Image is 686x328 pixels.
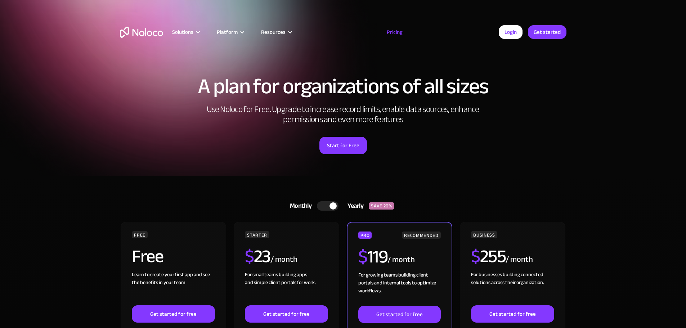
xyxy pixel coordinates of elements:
[358,271,440,306] div: For growing teams building client portals and internal tools to optimize workflows.
[281,201,317,211] div: Monthly
[402,232,440,239] div: RECOMMENDED
[528,25,566,39] a: Get started
[245,231,269,238] div: STARTER
[252,27,300,37] div: Resources
[217,27,238,37] div: Platform
[208,27,252,37] div: Platform
[120,76,566,97] h1: A plan for organizations of all sizes
[471,239,480,273] span: $
[261,27,286,37] div: Resources
[358,248,387,266] h2: 119
[506,254,533,265] div: / month
[358,232,372,239] div: PRO
[471,247,506,265] h2: 255
[358,240,367,274] span: $
[270,254,297,265] div: / month
[338,201,369,211] div: Yearly
[132,305,215,323] a: Get started for free
[245,239,254,273] span: $
[163,27,208,37] div: Solutions
[172,27,193,37] div: Solutions
[132,247,163,265] h2: Free
[369,202,394,210] div: SAVE 20%
[132,231,148,238] div: FREE
[387,254,414,266] div: / month
[132,271,215,305] div: Learn to create your first app and see the benefits in your team ‍
[499,25,523,39] a: Login
[471,271,554,305] div: For businesses building connected solutions across their organization. ‍
[245,305,328,323] a: Get started for free
[245,271,328,305] div: For small teams building apps and simple client portals for work. ‍
[471,231,497,238] div: BUSINESS
[245,247,270,265] h2: 23
[319,137,367,154] a: Start for Free
[471,305,554,323] a: Get started for free
[358,306,440,323] a: Get started for free
[378,27,412,37] a: Pricing
[120,27,163,38] a: home
[199,104,487,125] h2: Use Noloco for Free. Upgrade to increase record limits, enable data sources, enhance permissions ...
